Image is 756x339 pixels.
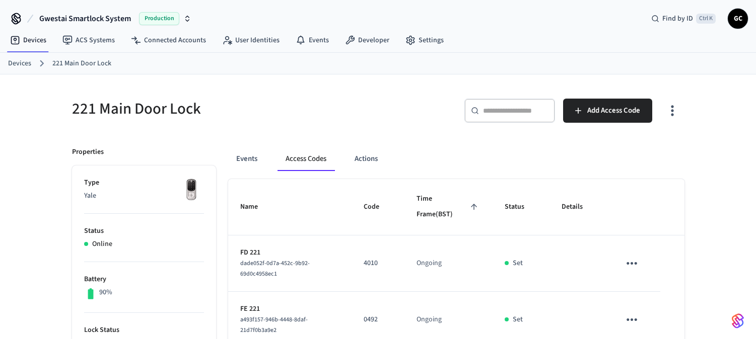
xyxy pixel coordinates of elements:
span: Time Frame(BST) [417,191,481,223]
button: GC [728,9,748,29]
p: Properties [72,147,104,157]
button: Access Codes [278,147,334,171]
span: Name [240,199,271,215]
button: Add Access Code [563,99,652,123]
p: Set [513,258,523,269]
a: Settings [397,31,452,49]
p: 0492 [364,314,392,325]
span: Production [139,12,179,25]
div: Find by IDCtrl K [643,10,724,28]
p: Set [513,314,523,325]
p: Type [84,178,204,188]
a: Events [288,31,337,49]
p: FE 221 [240,304,339,314]
img: SeamLogoGradient.69752ec5.svg [732,313,744,329]
p: 4010 [364,258,392,269]
h5: 221 Main Door Lock [72,99,372,119]
p: Battery [84,274,204,285]
span: dade052f-0d7a-452c-9b92-69d0c4958ec1 [240,259,310,278]
span: Code [364,199,392,215]
p: Status [84,226,204,236]
span: Gwestai Smartlock System [39,13,131,25]
button: Events [228,147,265,171]
span: GC [729,10,747,28]
p: 90% [99,287,112,298]
a: 221 Main Door Lock [52,58,111,69]
span: a493f157-946b-4448-8daf-21d7f0b3a9e2 [240,315,308,334]
span: Find by ID [662,14,693,24]
a: Devices [8,58,31,69]
a: Devices [2,31,54,49]
div: ant example [228,147,684,171]
p: Online [92,239,112,249]
p: Lock Status [84,325,204,335]
img: Yale Assure Touchscreen Wifi Smart Lock, Satin Nickel, Front [179,178,204,203]
span: Ctrl K [696,14,716,24]
td: Ongoing [404,235,493,292]
a: User Identities [214,31,288,49]
button: Actions [347,147,386,171]
a: Connected Accounts [123,31,214,49]
a: ACS Systems [54,31,123,49]
a: Developer [337,31,397,49]
span: Add Access Code [587,104,640,117]
span: Details [562,199,596,215]
p: Yale [84,191,204,201]
p: FD 221 [240,247,339,258]
span: Status [505,199,537,215]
